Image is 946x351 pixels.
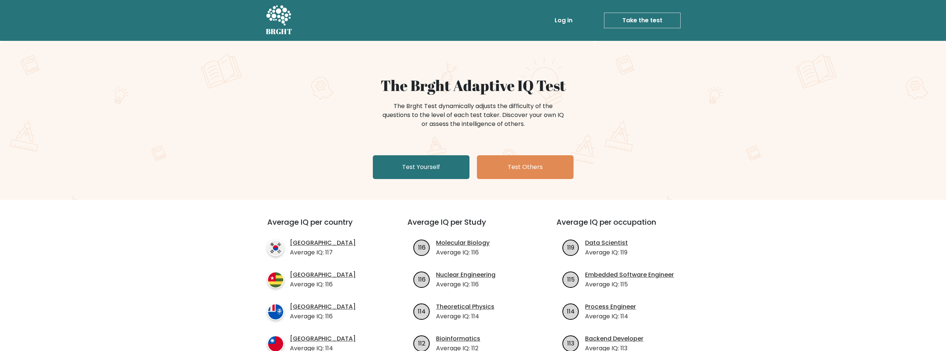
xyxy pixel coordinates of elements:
[567,275,575,283] text: 115
[585,280,674,289] p: Average IQ: 115
[267,272,284,288] img: country
[585,248,628,257] p: Average IQ: 119
[585,270,674,279] a: Embedded Software Engineer
[418,243,426,251] text: 116
[380,102,566,129] div: The Brght Test dynamically adjusts the difficulty of the questions to the level of each test take...
[290,238,356,247] a: [GEOGRAPHIC_DATA]
[436,248,490,257] p: Average IQ: 116
[556,218,688,235] h3: Average IQ per occupation
[585,302,636,311] a: Process Engineer
[290,334,356,343] a: [GEOGRAPHIC_DATA]
[585,238,628,247] a: Data Scientist
[290,248,356,257] p: Average IQ: 117
[585,312,636,321] p: Average IQ: 114
[267,218,381,235] h3: Average IQ per country
[407,218,539,235] h3: Average IQ per Study
[266,3,293,38] a: BRGHT
[436,334,480,343] a: Bioinformatics
[418,275,426,283] text: 116
[567,243,574,251] text: 119
[567,307,575,315] text: 114
[290,312,356,321] p: Average IQ: 116
[436,280,495,289] p: Average IQ: 116
[436,312,494,321] p: Average IQ: 114
[436,238,490,247] a: Molecular Biology
[373,155,469,179] a: Test Yourself
[267,303,284,320] img: country
[477,155,574,179] a: Test Others
[604,13,681,28] a: Take the test
[292,77,655,94] h1: The Brght Adaptive IQ Test
[290,280,356,289] p: Average IQ: 116
[567,339,574,347] text: 113
[267,240,284,256] img: country
[290,302,356,311] a: [GEOGRAPHIC_DATA]
[585,334,643,343] a: Backend Developer
[418,339,425,347] text: 112
[436,270,495,279] a: Nuclear Engineering
[418,307,426,315] text: 114
[266,27,293,36] h5: BRGHT
[552,13,575,28] a: Log in
[436,302,494,311] a: Theoretical Physics
[290,270,356,279] a: [GEOGRAPHIC_DATA]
